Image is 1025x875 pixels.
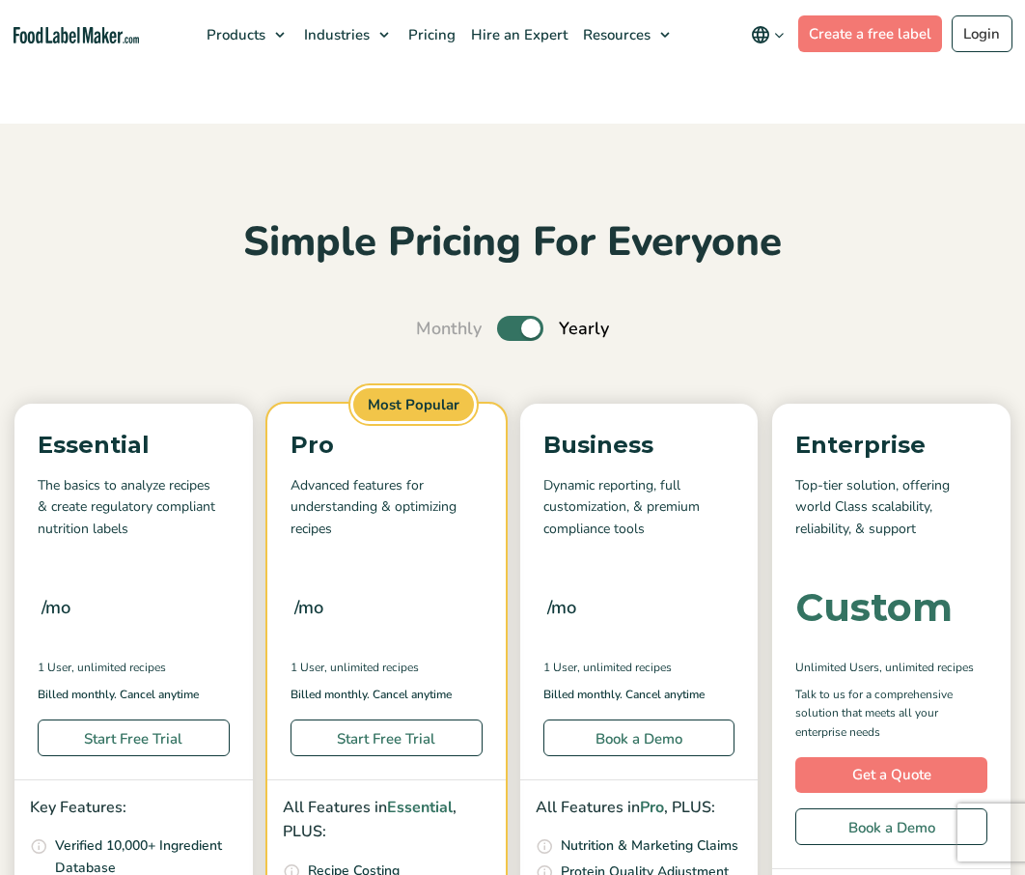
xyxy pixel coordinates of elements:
p: Advanced features for understanding & optimizing recipes [291,475,483,540]
span: Yearly [559,316,609,342]
span: Essential [387,797,453,818]
a: Login [952,15,1012,52]
div: Custom [795,588,953,627]
span: 1 User [291,659,324,676]
span: , Unlimited Recipes [879,659,974,676]
p: Billed monthly. Cancel anytime [543,686,735,704]
p: Enterprise [795,427,987,464]
p: Top-tier solution, offering world Class scalability, reliability, & support [795,475,987,540]
span: , Unlimited Recipes [71,659,166,676]
span: Pricing [402,25,457,44]
h2: Simple Pricing For Everyone [14,216,1011,269]
p: The basics to analyze recipes & create regulatory compliant nutrition labels [38,475,230,540]
span: Hire an Expert [465,25,569,44]
span: 1 User [543,659,577,676]
span: /mo [42,594,70,621]
p: Dynamic reporting, full customization, & premium compliance tools [543,475,735,540]
a: Book a Demo [795,808,987,845]
span: Products [201,25,267,44]
p: All Features in , PLUS: [283,796,490,845]
a: Book a Demo [543,720,735,756]
span: Unlimited Users [795,659,879,676]
label: Toggle [497,316,543,341]
p: Nutrition & Marketing Claims [561,835,738,857]
a: Start Free Trial [291,720,483,756]
a: Get a Quote [795,757,987,794]
p: Business [543,427,735,464]
span: /mo [547,594,576,621]
p: Talk to us for a comprehensive solution that meets all your enterprise needs [795,686,987,742]
p: All Features in , PLUS: [536,796,743,821]
a: Start Free Trial [38,720,230,756]
span: Monthly [416,316,482,342]
span: Industries [298,25,372,44]
p: Key Features: [30,796,237,821]
a: Create a free label [798,15,943,52]
span: Resources [577,25,652,44]
span: Pro [640,797,664,818]
span: /mo [294,594,323,621]
p: Billed monthly. Cancel anytime [291,686,483,704]
p: Billed monthly. Cancel anytime [38,686,230,704]
p: Pro [291,427,483,464]
span: , Unlimited Recipes [577,659,672,676]
p: Essential [38,427,230,464]
span: Most Popular [350,385,477,425]
span: , Unlimited Recipes [324,659,419,676]
span: 1 User [38,659,71,676]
